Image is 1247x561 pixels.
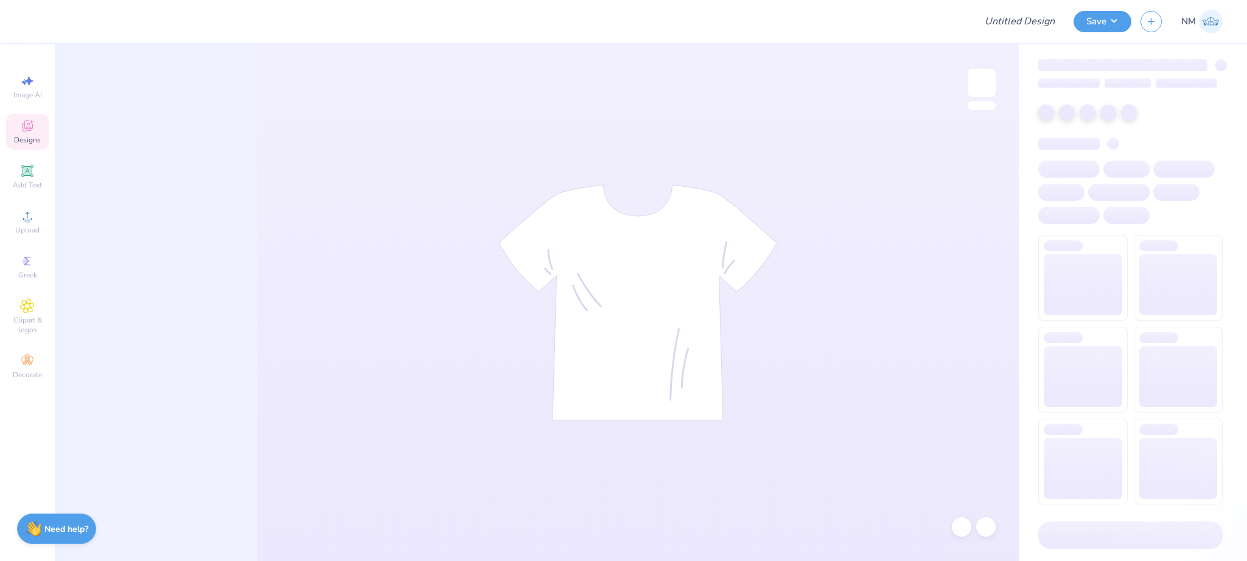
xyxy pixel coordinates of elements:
[1199,10,1223,33] img: Naina Mehta
[44,523,88,535] strong: Need help?
[6,315,49,335] span: Clipart & logos
[13,370,42,380] span: Decorate
[1181,15,1196,29] span: NM
[1074,11,1131,32] button: Save
[18,270,37,280] span: Greek
[15,225,40,235] span: Upload
[14,135,41,145] span: Designs
[13,90,42,100] span: Image AI
[13,180,42,190] span: Add Text
[975,9,1064,33] input: Untitled Design
[498,184,777,421] img: tee-skeleton.svg
[1181,10,1223,33] a: NM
